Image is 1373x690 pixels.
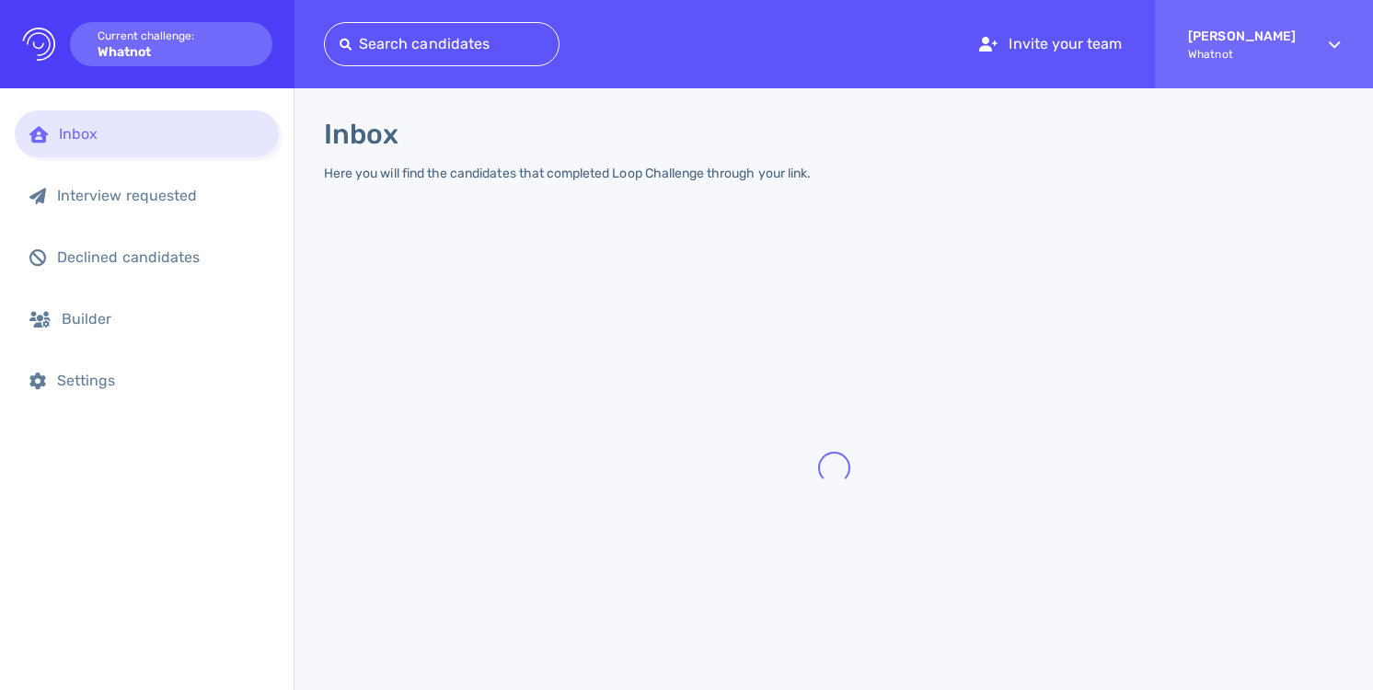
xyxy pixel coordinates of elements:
div: Settings [57,372,264,389]
div: Interview requested [57,187,264,204]
div: Inbox [59,125,264,143]
h1: Inbox [324,118,398,151]
strong: [PERSON_NAME] [1188,29,1296,44]
div: Declined candidates [57,248,264,266]
div: Here you will find the candidates that completed Loop Challenge through your link. [324,166,811,181]
div: Builder [62,310,264,328]
span: Whatnot [1188,48,1296,61]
